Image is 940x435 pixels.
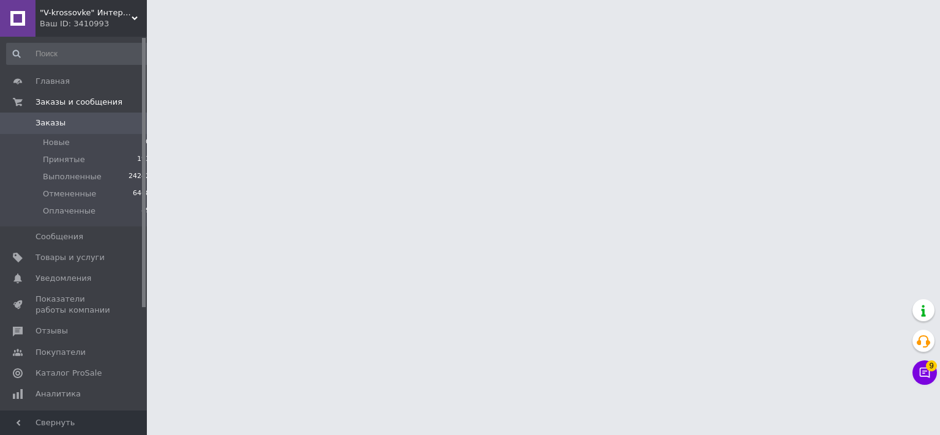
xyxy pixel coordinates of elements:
[43,137,70,148] span: Новые
[40,18,147,29] div: Ваш ID: 3410993
[35,117,65,128] span: Заказы
[43,154,85,165] span: Принятые
[35,294,113,316] span: Показатели работы компании
[912,360,937,385] button: Чат с покупателем9
[43,171,102,182] span: Выполненные
[35,97,122,108] span: Заказы и сообщения
[35,389,81,400] span: Аналитика
[35,325,68,336] span: Отзывы
[35,273,91,284] span: Уведомления
[129,171,150,182] span: 24242
[6,43,151,65] input: Поиск
[926,360,937,371] span: 9
[35,368,102,379] span: Каталог ProSale
[137,154,150,165] span: 193
[141,206,150,217] span: 89
[43,206,95,217] span: Оплаченные
[146,137,150,148] span: 0
[35,76,70,87] span: Главная
[35,347,86,358] span: Покупатели
[40,7,132,18] span: "V-krossovke" Интернет-магазин
[35,409,113,431] span: Инструменты вебмастера и SEO
[35,231,83,242] span: Сообщения
[35,252,105,263] span: Товары и услуги
[43,188,96,199] span: Отмененные
[133,188,150,199] span: 6468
